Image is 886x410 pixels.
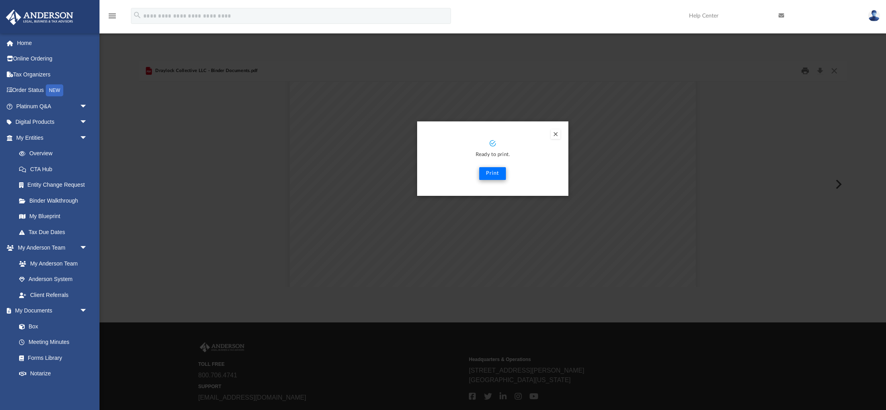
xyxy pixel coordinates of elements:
p: Ready to print. [425,150,560,160]
a: My Documentsarrow_drop_down [6,303,96,319]
a: Binder Walkthrough [11,193,100,209]
a: My Blueprint [11,209,96,225]
a: CTA Hub [11,161,100,177]
a: Notarize [11,366,96,382]
a: Home [6,35,100,51]
a: Tax Organizers [6,66,100,82]
a: My Entitiesarrow_drop_down [6,130,100,146]
a: Anderson System [11,271,96,287]
a: menu [107,15,117,21]
a: My Anderson Teamarrow_drop_down [6,240,96,256]
a: Digital Productsarrow_drop_down [6,114,100,130]
span: arrow_drop_down [80,98,96,115]
div: Preview [139,61,847,287]
a: Box [11,318,92,334]
a: Client Referrals [11,287,96,303]
a: Overview [11,146,100,162]
i: search [133,11,142,20]
span: arrow_drop_down [80,114,96,131]
i: menu [107,11,117,21]
a: Tax Due Dates [11,224,100,240]
a: My Anderson Team [11,256,92,271]
img: User Pic [868,10,880,21]
a: Online Learningarrow_drop_down [6,381,96,397]
span: arrow_drop_down [80,303,96,319]
span: arrow_drop_down [80,130,96,146]
a: Online Ordering [6,51,100,67]
div: NEW [46,84,63,96]
a: Meeting Minutes [11,334,96,350]
span: arrow_drop_down [80,381,96,398]
a: Forms Library [11,350,92,366]
img: Anderson Advisors Platinum Portal [4,10,76,25]
button: Print [479,167,506,180]
a: Entity Change Request [11,177,100,193]
a: Platinum Q&Aarrow_drop_down [6,98,100,114]
span: arrow_drop_down [80,240,96,256]
a: Order StatusNEW [6,82,100,99]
